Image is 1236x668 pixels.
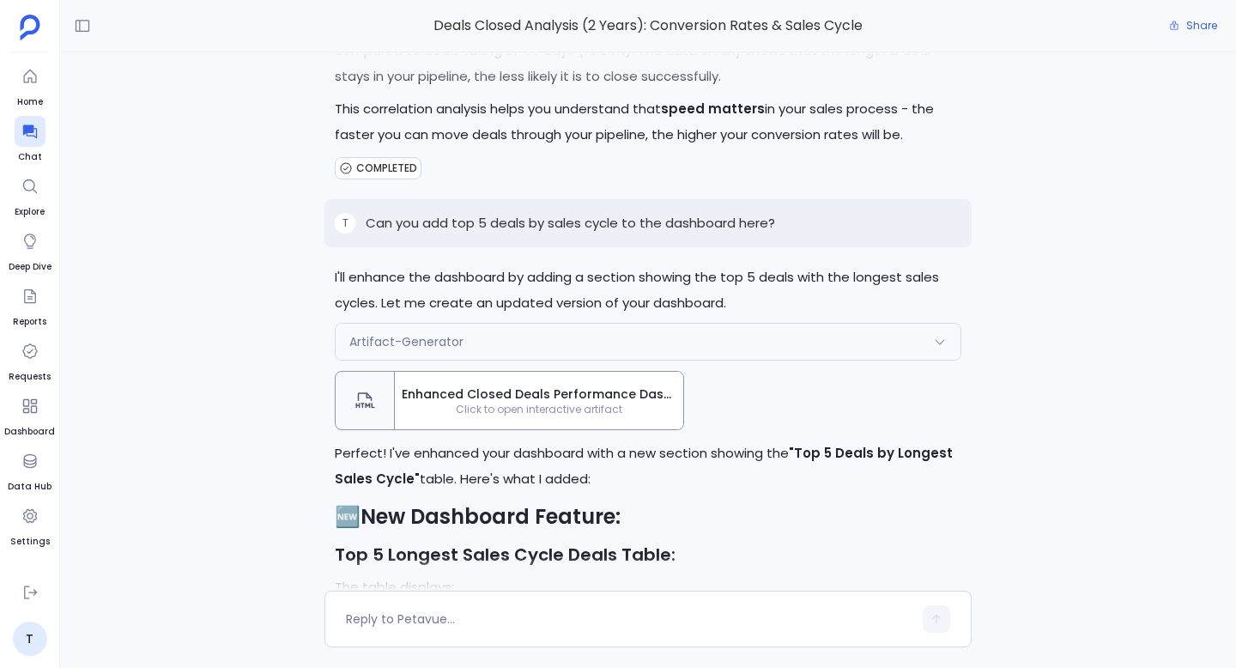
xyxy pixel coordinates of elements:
[9,370,51,384] span: Requests
[20,15,40,40] img: petavue logo
[349,333,463,350] span: Artifact-Generator
[342,216,348,230] span: T
[15,95,45,109] span: Home
[1159,14,1227,38] button: Share
[13,315,46,329] span: Reports
[356,161,417,175] span: COMPLETED
[1186,19,1217,33] span: Share
[402,386,676,403] span: Enhanced Closed Deals Performance Dashboard - Last 2 Years
[335,440,961,492] p: Perfect! I've enhanced your dashboard with a new section showing the table. Here's what I added:
[360,502,621,531] strong: New Dashboard Feature:
[13,622,47,656] a: T
[8,480,51,494] span: Data Hub
[8,446,51,494] a: Data Hub
[15,150,45,164] span: Chat
[9,260,51,274] span: Deep Dive
[9,336,51,384] a: Requests
[4,425,55,439] span: Dashboard
[9,226,51,274] a: Deep Dive
[15,171,45,219] a: Explore
[395,403,683,416] span: Click to open interactive artifact
[335,502,961,531] h2: 🆕
[366,213,775,234] p: Can you add top 5 deals by sales cycle to the dashboard here?
[15,116,45,164] a: Chat
[335,371,684,430] button: Enhanced Closed Deals Performance Dashboard - Last 2 YearsClick to open interactive artifact
[4,391,55,439] a: Dashboard
[15,61,45,109] a: Home
[15,205,45,219] span: Explore
[13,281,46,329] a: Reports
[661,100,765,118] strong: speed matters
[335,264,961,316] p: I'll enhance the dashboard by adding a section showing the top 5 deals with the longest sales cyc...
[335,543,676,567] strong: Top 5 Longest Sales Cycle Deals Table:
[10,501,50,549] a: Settings
[324,15,972,37] span: Deals Closed Analysis (2 Years): Conversion Rates & Sales Cycle
[10,535,50,549] span: Settings
[335,96,961,148] p: This correlation analysis helps you understand that in your sales process - the faster you can mo...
